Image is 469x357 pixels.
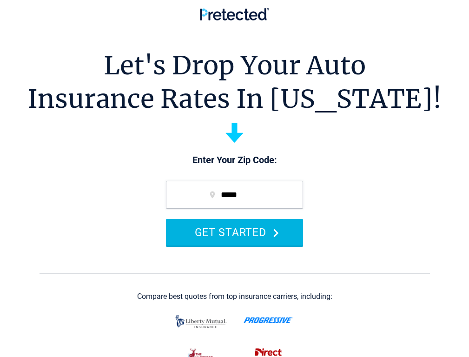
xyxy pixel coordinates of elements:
img: progressive [244,317,293,324]
input: zip code [166,181,303,209]
p: Enter Your Zip Code: [157,154,312,167]
button: GET STARTED [166,219,303,245]
img: Pretected Logo [200,8,269,20]
h1: Let's Drop Your Auto Insurance Rates In [US_STATE]! [27,49,442,116]
img: liberty [173,311,229,333]
div: Compare best quotes from top insurance carriers, including: [137,292,332,301]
